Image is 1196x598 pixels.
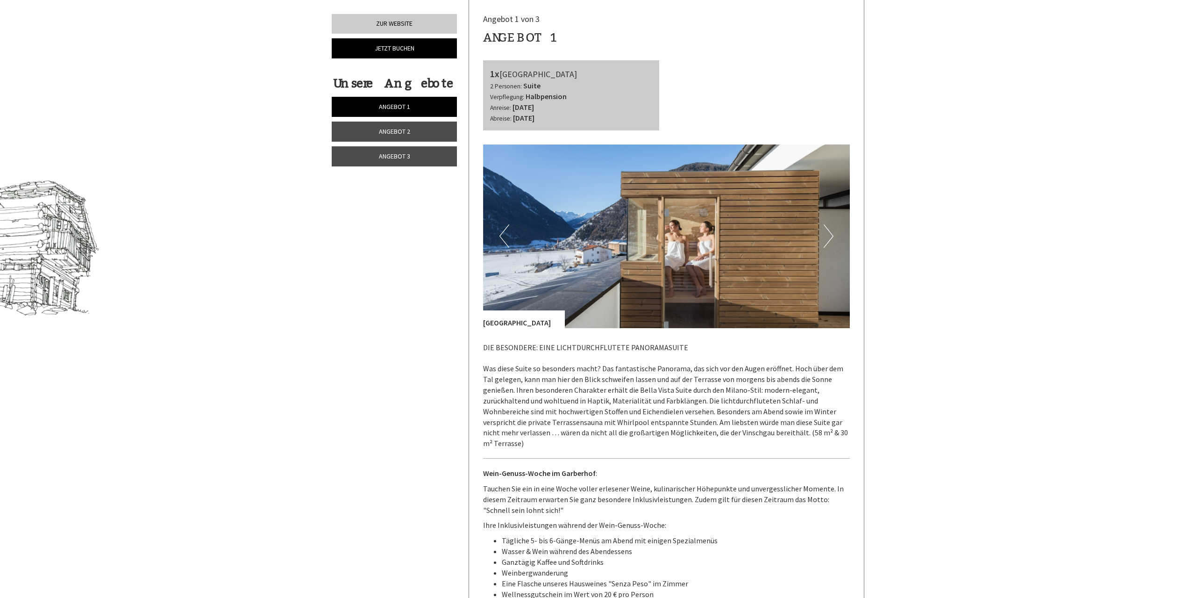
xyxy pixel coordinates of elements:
img: image [483,144,850,328]
a: Jetzt buchen [332,38,457,58]
small: Anreise: [490,104,511,112]
strong: Wein-Genuss-Woche im Garberhof [483,468,596,478]
div: [GEOGRAPHIC_DATA] [490,67,653,81]
div: [GEOGRAPHIC_DATA] [483,310,565,328]
p: Ihre Inklusivleistungen während der Wein-Genuss-Woche: [483,520,850,531]
li: Eine Flasche unseres Hausweines "Senza Peso" im Zimmer [502,578,850,589]
div: Angebot 1 [483,29,558,46]
b: [DATE] [513,113,534,122]
small: Abreise: [490,115,512,122]
span: Angebot 1 von 3 [483,14,540,24]
small: 2 Personen: [490,82,522,90]
p: Tauchen Sie ein in eine Woche voller erlesener Weine, kulinarischer Höhepunkte und unvergessliche... [483,483,850,516]
p: : [483,468,850,479]
b: [DATE] [513,102,534,112]
p: DIE BESONDERE: EINE LICHTDURCHFLUTETE PANORAMASUITE Was diese Suite so besonders macht? Das fanta... [483,342,850,449]
button: Previous [499,224,509,248]
li: Ganztägig Kaffee und Softdrinks [502,557,850,568]
b: Halbpension [526,92,567,101]
li: Wasser & Wein während des Abendessens [502,546,850,557]
span: Angebot 1 [379,102,410,111]
a: Zur Website [332,14,457,34]
b: Suite [523,81,541,90]
button: Next [824,224,833,248]
span: Angebot 2 [379,127,410,136]
small: Verpflegung: [490,93,524,101]
span: Angebot 3 [379,152,410,160]
li: Weinbergwanderung [502,568,850,578]
div: Unsere Angebote [332,75,454,92]
b: 1x [490,68,499,79]
li: Tägliche 5- bis 6-Gänge-Menüs am Abend mit einigen Spezialmenüs [502,535,850,546]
